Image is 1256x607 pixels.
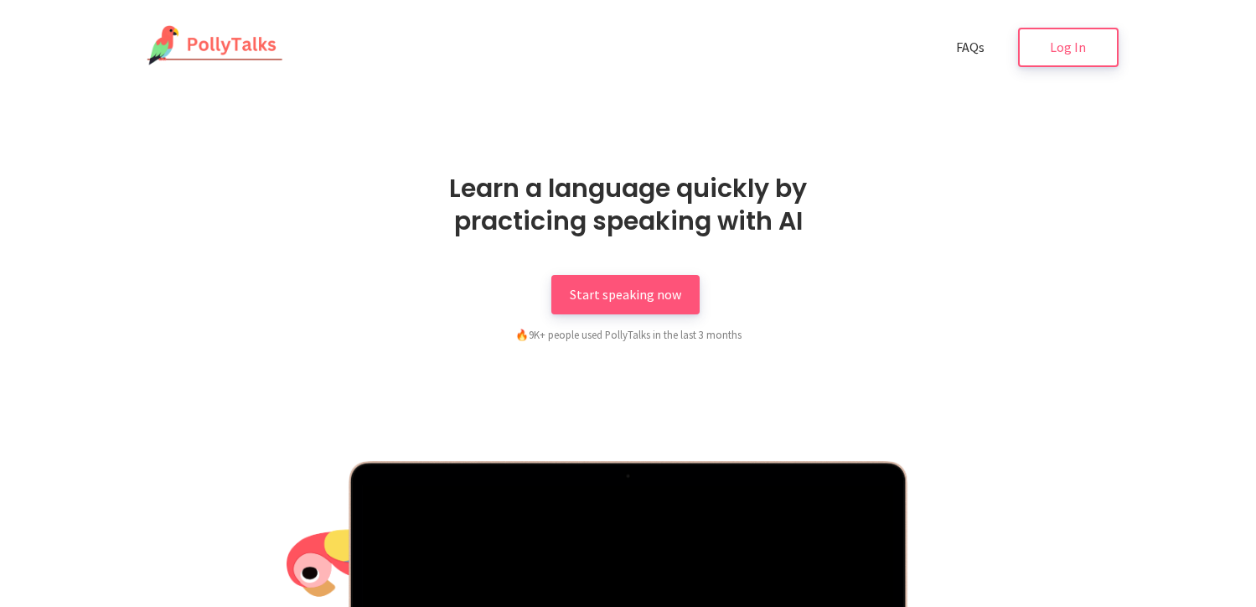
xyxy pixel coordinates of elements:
[551,275,700,314] a: Start speaking now
[515,328,529,341] span: fire
[938,28,1003,67] a: FAQs
[956,39,985,55] span: FAQs
[570,286,681,303] span: Start speaking now
[1050,39,1086,55] span: Log In
[398,172,859,237] h1: Learn a language quickly by practicing speaking with AI
[138,25,284,67] img: PollyTalks Logo
[1018,28,1119,67] a: Log In
[427,326,830,343] div: 9K+ people used PollyTalks in the last 3 months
